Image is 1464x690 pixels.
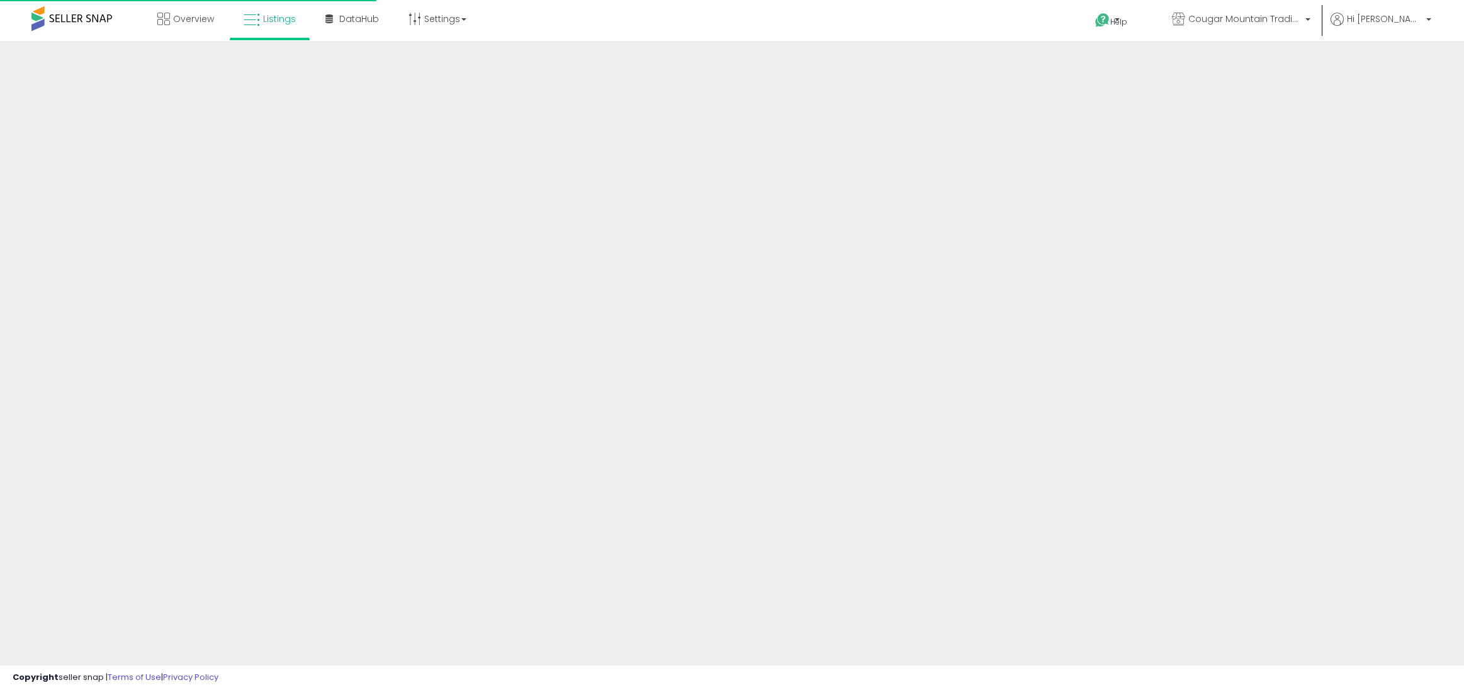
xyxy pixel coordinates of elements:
[1085,3,1152,41] a: Help
[263,13,296,25] span: Listings
[1331,13,1431,41] a: Hi [PERSON_NAME]
[1095,13,1110,28] i: Get Help
[1110,16,1127,27] span: Help
[1347,13,1422,25] span: Hi [PERSON_NAME]
[173,13,214,25] span: Overview
[1188,13,1302,25] span: Cougar Mountain Trading Company
[339,13,379,25] span: DataHub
